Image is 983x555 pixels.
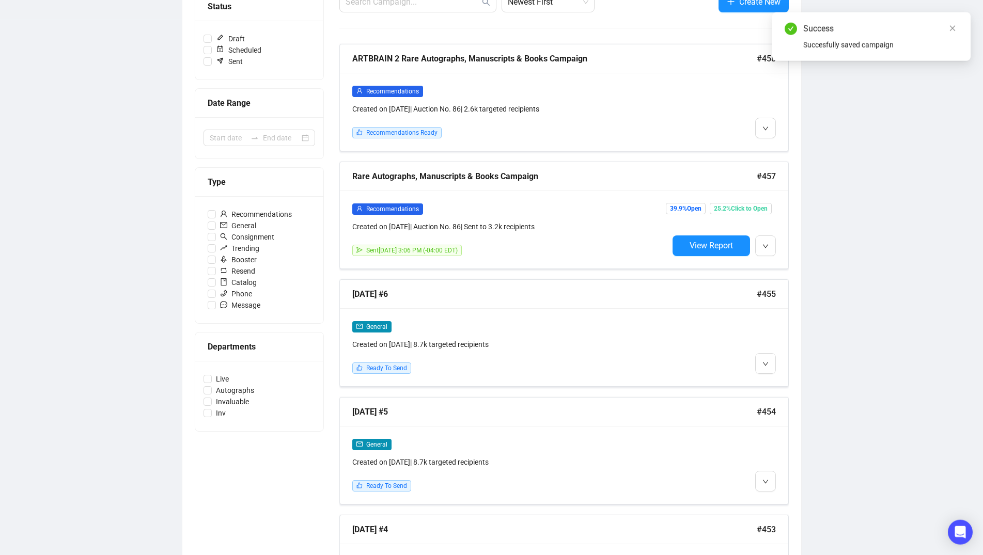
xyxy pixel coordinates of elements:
[220,210,227,217] span: user
[220,256,227,263] span: rocket
[352,221,668,232] div: Created on [DATE] | Auction No. 86 | Sent to 3.2k recipients
[352,456,668,468] div: Created on [DATE] | 8.7k targeted recipients
[352,170,757,183] div: Rare Autographs, Manuscripts & Books Campaign
[673,235,750,256] button: View Report
[803,39,958,51] div: Succesfully saved campaign
[212,44,266,56] span: Scheduled
[216,220,260,231] span: General
[216,254,261,265] span: Booster
[666,203,706,214] span: 39.9% Open
[762,361,769,367] span: down
[212,373,233,385] span: Live
[366,482,407,489] span: Ready To Send
[356,129,363,135] span: like
[757,288,776,300] span: #455
[785,23,797,35] span: check-circle
[947,23,958,34] a: Close
[352,405,757,418] div: [DATE] #5
[220,278,227,286] span: book
[352,288,757,300] div: [DATE] #6
[757,170,776,183] span: #457
[948,520,973,545] div: Open Intercom Messenger
[251,134,259,142] span: to
[356,205,363,212] span: user
[263,132,300,144] input: End date
[339,279,789,387] a: [DATE] #6#455mailGeneralCreated on [DATE]| 8.7k targeted recipientslikeReady To Send
[251,134,259,142] span: swap-right
[212,56,247,67] span: Sent
[212,396,253,407] span: Invaluable
[356,247,363,253] span: send
[762,479,769,485] span: down
[762,243,769,249] span: down
[220,221,227,229] span: mail
[339,162,789,269] a: Rare Autographs, Manuscripts & Books Campaign#457userRecommendationsCreated on [DATE]| Auction No...
[356,323,363,329] span: mail
[216,288,256,299] span: Phone
[216,209,296,220] span: Recommendations
[352,339,668,350] div: Created on [DATE] | 8.7k targeted recipients
[208,176,311,188] div: Type
[208,340,311,353] div: Departments
[949,25,956,32] span: close
[356,364,363,371] span: like
[366,247,458,254] span: Sent [DATE] 3:06 PM (-04:00 EDT)
[212,33,249,44] span: Draft
[366,129,438,136] span: Recommendations Ready
[352,52,757,65] div: ARTBRAIN 2 Rare Autographs, Manuscripts & Books Campaign
[220,290,227,297] span: phone
[757,523,776,536] span: #453
[212,385,258,396] span: Autographs
[339,44,789,151] a: ARTBRAIN 2 Rare Autographs, Manuscripts & Books Campaign#458userRecommendationsCreated on [DATE]|...
[762,125,769,132] span: down
[210,132,246,144] input: Start date
[220,267,227,274] span: retweet
[352,103,668,115] div: Created on [DATE] | Auction No. 86 | 2.6k targeted recipients
[212,407,230,419] span: Inv
[216,277,261,288] span: Catalog
[366,364,407,372] span: Ready To Send
[366,205,419,213] span: Recommendations
[356,441,363,447] span: mail
[352,523,757,536] div: [DATE] #4
[356,482,363,488] span: like
[220,244,227,251] span: rise
[710,203,772,214] span: 25.2% Click to Open
[757,52,776,65] span: #458
[356,88,363,94] span: user
[803,23,958,35] div: Success
[366,88,419,95] span: Recommendations
[208,97,311,109] div: Date Range
[216,243,263,254] span: Trending
[216,299,264,311] span: Message
[216,231,278,243] span: Consignment
[690,241,733,250] span: View Report
[366,441,387,448] span: General
[216,265,259,277] span: Resend
[220,233,227,240] span: search
[220,301,227,308] span: message
[366,323,387,330] span: General
[339,397,789,504] a: [DATE] #5#454mailGeneralCreated on [DATE]| 8.7k targeted recipientslikeReady To Send
[757,405,776,418] span: #454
